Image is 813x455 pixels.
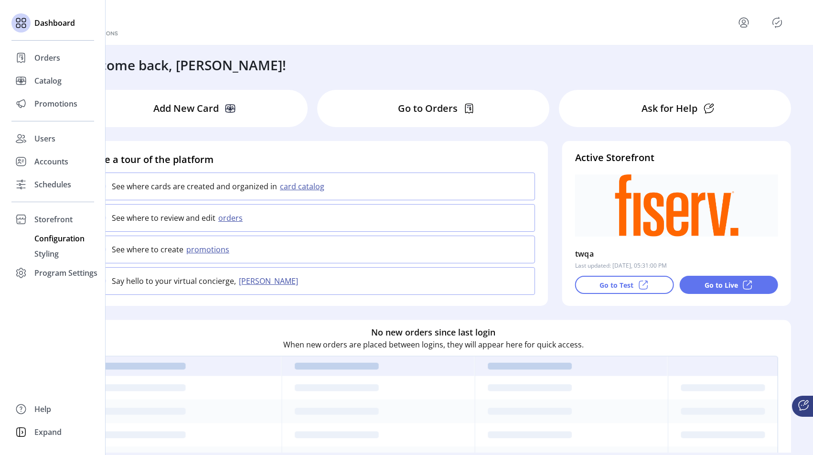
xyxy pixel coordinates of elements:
[34,403,51,415] span: Help
[34,233,85,244] span: Configuration
[88,152,535,167] h4: Take a tour of the platform
[236,275,304,287] button: [PERSON_NAME]
[371,326,495,339] h6: No new orders since last login
[34,133,55,144] span: Users
[575,261,667,270] p: Last updated: [DATE], 05:31:00 PM
[736,15,751,30] button: menu
[215,212,248,224] button: orders
[705,280,738,290] p: Go to Live
[112,244,183,255] p: See where to create
[34,156,68,167] span: Accounts
[34,267,97,279] span: Program Settings
[599,280,633,290] p: Go to Test
[642,101,697,116] p: Ask for Help
[34,75,62,87] span: Catalog
[34,426,62,438] span: Expand
[112,212,215,224] p: See where to review and edit
[183,244,235,255] button: promotions
[153,101,219,116] p: Add New Card
[283,339,584,350] p: When new orders are placed between logins, they will appear here for quick access.
[34,98,77,109] span: Promotions
[770,15,785,30] button: Publisher Panel
[34,17,75,29] span: Dashboard
[34,179,71,190] span: Schedules
[277,181,330,192] button: card catalog
[34,52,60,64] span: Orders
[575,246,594,261] p: twqa
[112,181,277,192] p: See where cards are created and organized in
[76,55,286,75] h3: Welcome back, [PERSON_NAME]!
[112,275,236,287] p: Say hello to your virtual concierge,
[34,248,59,260] span: Styling
[575,151,778,165] h4: Active Storefront
[398,101,458,116] p: Go to Orders
[34,214,73,225] span: Storefront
